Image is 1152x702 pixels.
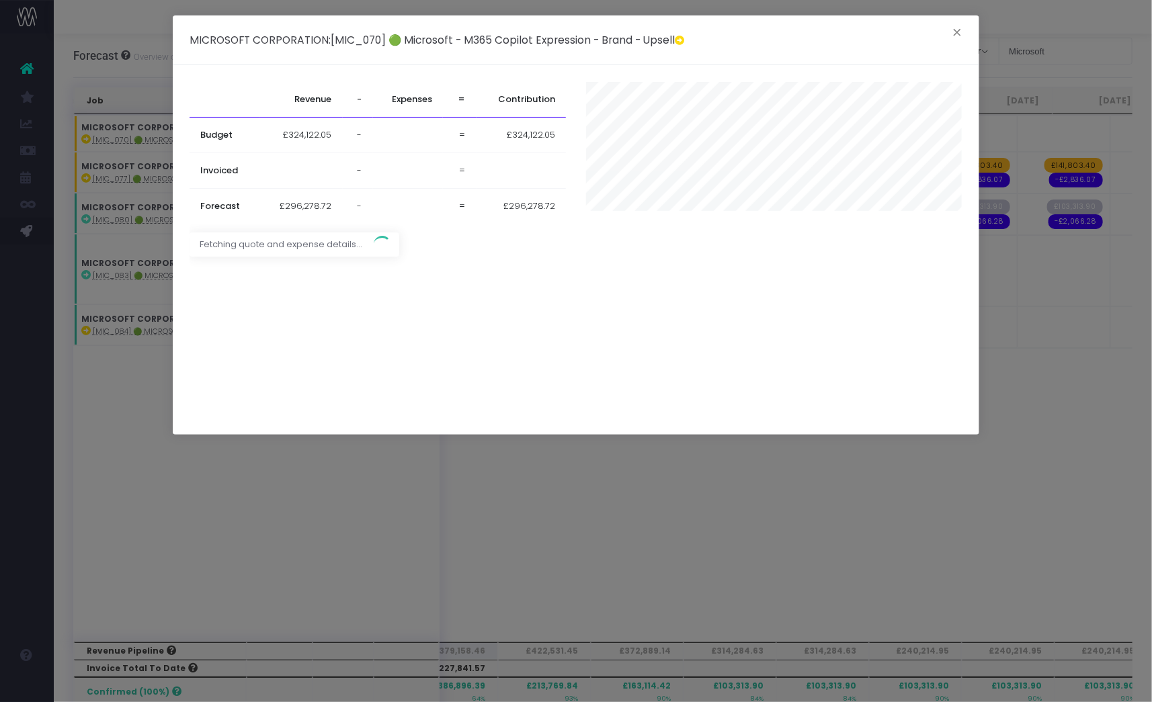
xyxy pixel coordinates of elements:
th: Forecast [190,189,259,224]
td: £296,278.72 [477,189,566,224]
td: - [343,153,373,189]
td: £324,122.05 [477,118,566,153]
th: Contribution [477,82,566,118]
th: Invoiced [190,153,259,189]
th: Expenses [373,82,444,118]
td: = [443,189,476,224]
th: Revenue [259,82,343,118]
td: £296,278.72 [259,189,343,224]
th: Budget [190,118,259,153]
th: = [443,82,476,118]
td: = [443,153,476,189]
th: - [343,82,373,118]
button: Close [943,24,971,45]
td: - [343,189,373,224]
td: = [443,118,476,153]
td: - [343,118,373,153]
span: Fetching quote and expense details... [190,232,372,257]
td: £324,122.05 [259,118,343,153]
span: [MIC_070] 🟢 Microsoft - M365 Copilot Expression - Brand - Upsell [331,32,684,48]
h5: : [190,32,684,48]
span: MICROSOFT CORPORATION [190,32,329,48]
